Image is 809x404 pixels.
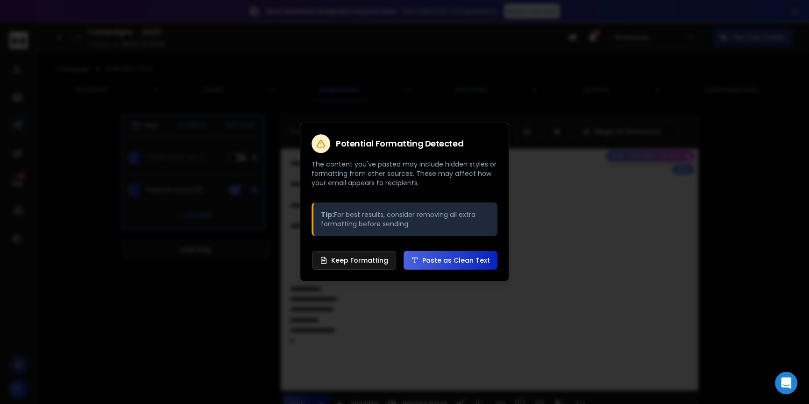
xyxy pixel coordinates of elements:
h2: Potential Formatting Detected [336,139,463,148]
strong: Tip: [321,210,334,219]
button: Paste as Clean Text [404,251,497,270]
p: For best results, consider removing all extra formatting before sending. [321,210,490,229]
button: Keep Formatting [312,251,396,270]
div: Open Intercom Messenger [775,372,797,394]
p: The content you've pasted may include hidden styles or formatting from other sources. These may a... [312,160,497,188]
